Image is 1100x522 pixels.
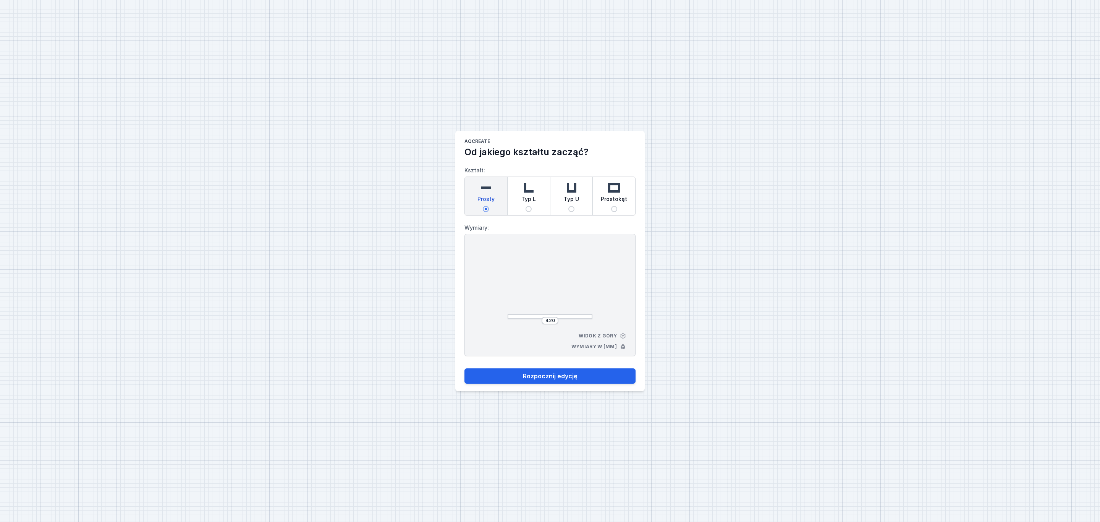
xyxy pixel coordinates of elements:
[464,138,636,146] h1: AQcreate
[564,180,579,195] img: u-shaped.svg
[477,195,495,206] span: Prosty
[483,206,489,212] input: Prosty
[521,195,536,206] span: Typ L
[611,206,617,212] input: Prostokąt
[564,195,579,206] span: Typ U
[464,222,636,234] label: Wymiary:
[568,206,574,212] input: Typ U
[521,180,536,195] img: l-shaped.svg
[544,318,556,324] input: Wymiar [mm]
[464,164,636,216] label: Kształt:
[464,146,636,158] h2: Od jakiego kształtu zacząć?
[601,195,627,206] span: Prostokąt
[607,180,622,195] img: rectangle.svg
[478,180,493,195] img: straight.svg
[526,206,532,212] input: Typ L
[464,368,636,384] button: Rozpocznij edycję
